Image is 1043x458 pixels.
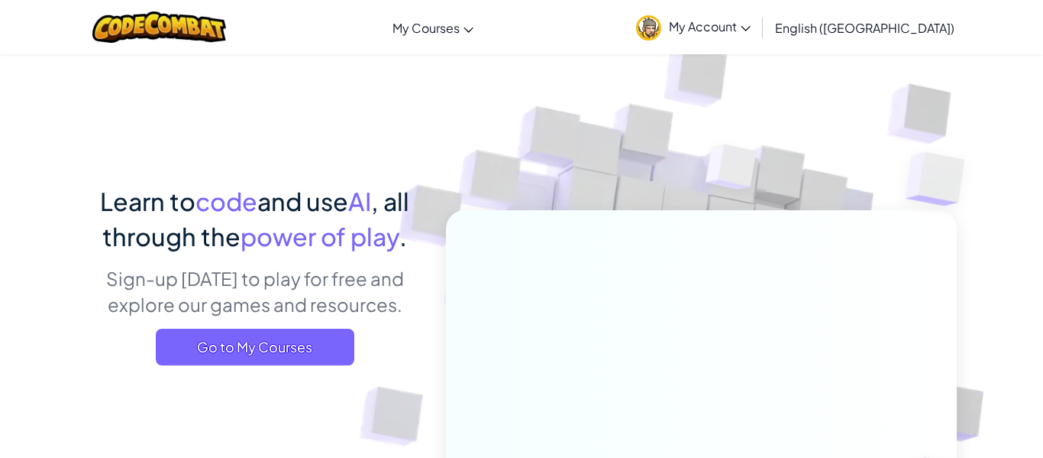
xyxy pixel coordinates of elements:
[156,329,354,365] a: Go to My Courses
[195,186,257,216] span: code
[241,221,399,252] span: power of play
[767,7,962,48] a: English ([GEOGRAPHIC_DATA])
[385,7,481,48] a: My Courses
[86,265,423,317] p: Sign-up [DATE] to play for free and explore our games and resources.
[669,18,751,34] span: My Account
[775,20,954,36] span: English ([GEOGRAPHIC_DATA])
[677,114,787,228] img: Overlap cubes
[92,11,226,43] img: CodeCombat logo
[100,186,195,216] span: Learn to
[628,3,758,51] a: My Account
[392,20,460,36] span: My Courses
[875,115,1007,244] img: Overlap cubes
[399,221,407,252] span: .
[257,186,348,216] span: and use
[348,186,371,216] span: AI
[636,15,661,41] img: avatar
